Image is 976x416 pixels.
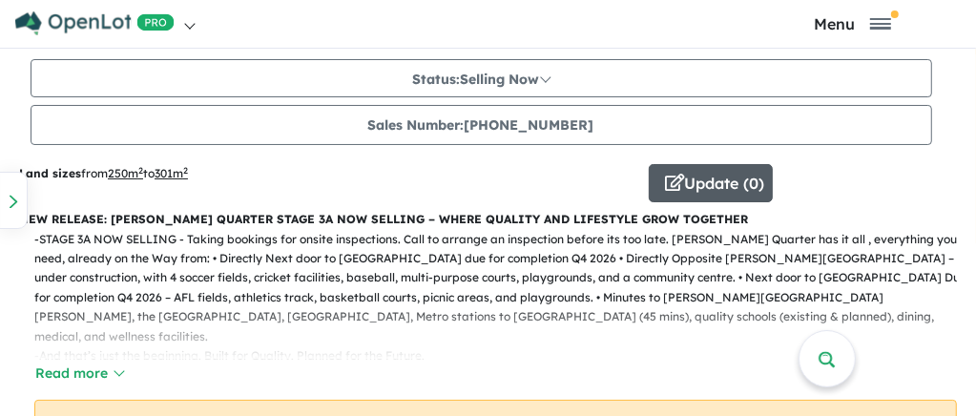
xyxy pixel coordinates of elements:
[34,230,972,346] p: - STAGE 3A NOW SELLING - Taking bookings for onsite inspections. Call to arrange an inspection be...
[15,11,175,35] img: Openlot PRO Logo White
[34,363,124,385] button: Read more
[183,165,188,176] sup: 2
[31,105,932,145] button: Sales Number:[PHONE_NUMBER]
[19,210,957,229] p: NEW RELEASE: [PERSON_NAME] QUARTER STAGE 3A NOW SELLING – WHERE QUALITY AND LIFESTYLE GROW TOGETHER
[31,59,932,97] button: Status:Selling Now
[735,14,971,32] button: Toggle navigation
[155,166,188,180] u: 301 m
[138,165,143,176] sup: 2
[34,346,972,365] p: - And that’s just the beginning. Built for Quality. Planned for the Future.
[143,166,188,180] span: to
[108,166,143,180] u: 250 m
[649,164,773,202] button: Update (0)
[19,166,81,180] b: Land sizes
[19,164,634,183] p: from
